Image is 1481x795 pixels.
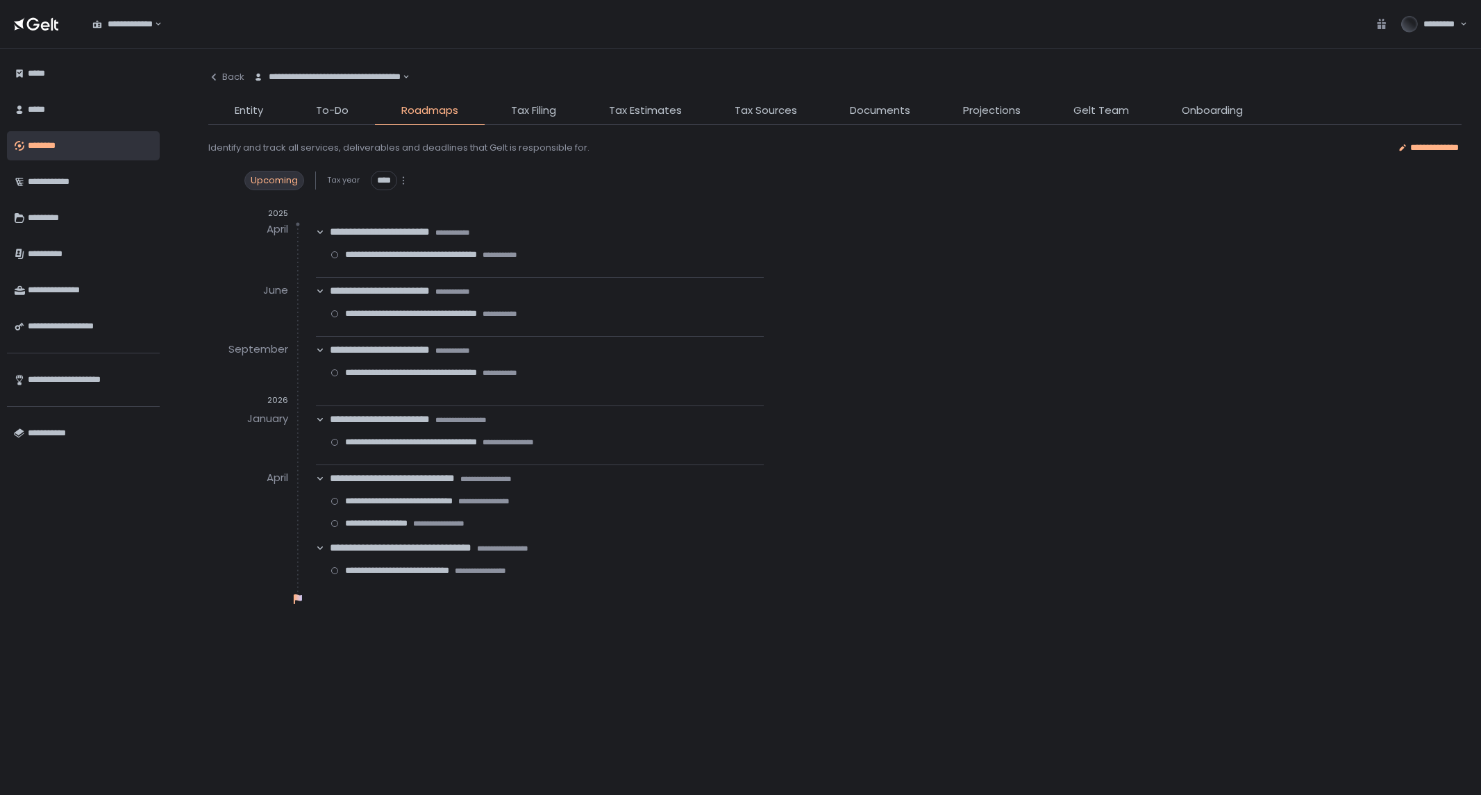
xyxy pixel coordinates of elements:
div: Search for option [83,10,162,39]
span: Documents [850,103,910,119]
span: Onboarding [1182,103,1243,119]
span: Tax Estimates [609,103,682,119]
div: Upcoming [244,171,304,190]
div: April [267,467,288,489]
div: Identify and track all services, deliverables and deadlines that Gelt is responsible for. [208,142,589,154]
span: Tax Sources [735,103,797,119]
span: Gelt Team [1073,103,1129,119]
div: April [267,219,288,241]
span: Tax Filing [511,103,556,119]
div: September [228,339,288,361]
div: January [247,408,288,430]
div: June [263,280,288,302]
div: 2025 [208,208,288,219]
button: Back [208,62,244,92]
div: Back [208,71,244,83]
span: Entity [235,103,263,119]
span: Tax year [327,175,360,185]
span: Projections [963,103,1021,119]
span: To-Do [316,103,349,119]
span: Roadmaps [401,103,458,119]
div: Search for option [244,62,410,92]
div: 2026 [208,395,288,405]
